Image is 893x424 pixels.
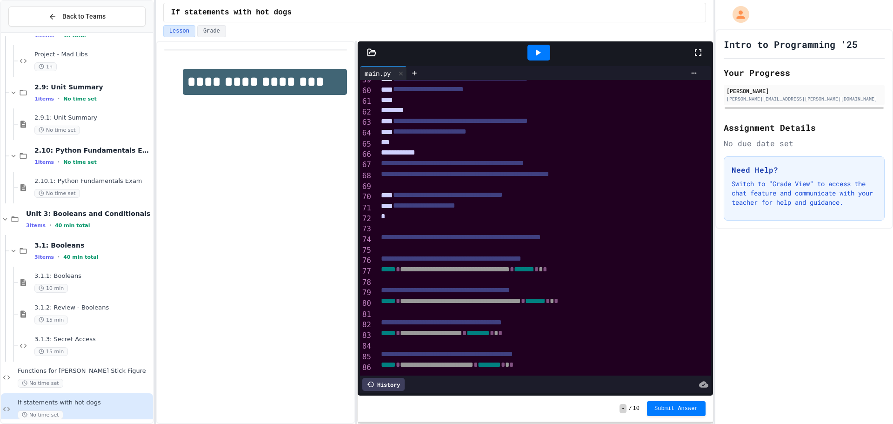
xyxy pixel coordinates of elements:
[726,95,882,102] div: [PERSON_NAME][EMAIL_ADDRESS][PERSON_NAME][DOMAIN_NAME]
[724,66,885,79] h2: Your Progress
[360,245,373,256] div: 75
[63,159,97,165] span: No time set
[726,87,882,95] div: [PERSON_NAME]
[360,288,373,298] div: 79
[360,224,373,234] div: 73
[63,254,98,260] span: 40 min total
[34,241,151,249] span: 3.1: Booleans
[360,192,373,202] div: 70
[360,298,373,309] div: 80
[647,401,706,416] button: Submit Answer
[724,38,858,51] h1: Intro to Programming '25
[34,126,80,135] span: No time set
[34,189,80,198] span: No time set
[34,146,151,155] span: 2.10: Python Fundamentals Exam
[360,149,373,160] div: 66
[360,128,373,139] div: 64
[360,341,373,351] div: 84
[360,107,373,117] div: 62
[360,277,373,288] div: 78
[8,7,146,27] button: Back to Teams
[360,203,373,214] div: 71
[34,114,151,122] span: 2.9.1: Unit Summary
[34,62,57,71] span: 1h
[724,121,885,134] h2: Assignment Details
[360,330,373,341] div: 83
[34,284,68,293] span: 10 min
[58,253,60,261] span: •
[723,4,752,25] div: My Account
[360,182,373,192] div: 69
[362,378,405,391] div: History
[171,7,292,18] span: If statements with hot dogs
[55,222,90,229] span: 40 min total
[360,66,407,80] div: main.py
[34,51,151,59] span: Project - Mad Libs
[34,159,54,165] span: 1 items
[26,209,151,218] span: Unit 3: Booleans and Conditionals
[360,363,373,373] div: 86
[26,222,46,229] span: 3 items
[34,347,68,356] span: 15 min
[360,160,373,170] div: 67
[197,25,226,37] button: Grade
[34,254,54,260] span: 3 items
[58,95,60,102] span: •
[34,336,151,343] span: 3.1.3: Secret Access
[34,316,68,324] span: 15 min
[34,304,151,312] span: 3.1.2: Review - Booleans
[360,86,373,96] div: 60
[360,352,373,363] div: 85
[654,405,698,412] span: Submit Answer
[724,138,885,149] div: No due date set
[360,139,373,149] div: 65
[360,214,373,224] div: 72
[58,158,60,166] span: •
[34,177,151,185] span: 2.10.1: Python Fundamentals Exam
[34,83,151,91] span: 2.9: Unit Summary
[360,171,373,182] div: 68
[360,266,373,277] div: 77
[360,310,373,320] div: 81
[360,320,373,330] div: 82
[628,405,632,412] span: /
[63,96,97,102] span: No time set
[18,379,63,388] span: No time set
[18,367,151,375] span: Functions for [PERSON_NAME] Stick Figure
[360,75,373,86] div: 59
[62,12,106,21] span: Back to Teams
[633,405,640,412] span: 10
[34,272,151,280] span: 3.1.1: Booleans
[360,68,395,78] div: main.py
[732,164,877,175] h3: Need Help?
[18,399,151,407] span: If statements with hot dogs
[360,117,373,128] div: 63
[732,179,877,207] p: Switch to "Grade View" to access the chat feature and communicate with your teacher for help and ...
[18,411,63,419] span: No time set
[360,96,373,107] div: 61
[49,222,51,229] span: •
[620,404,626,413] span: -
[163,25,195,37] button: Lesson
[360,256,373,266] div: 76
[360,235,373,245] div: 74
[34,96,54,102] span: 1 items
